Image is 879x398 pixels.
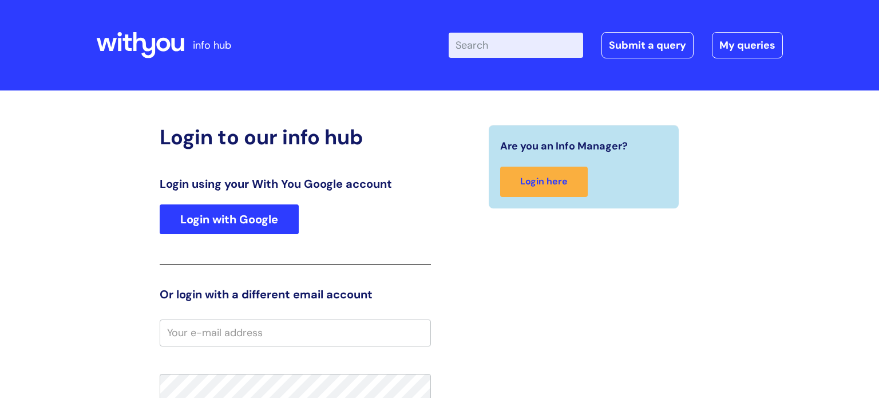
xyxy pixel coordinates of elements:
a: Login here [500,167,588,197]
a: Submit a query [601,32,694,58]
span: Are you an Info Manager? [500,137,628,155]
h3: Or login with a different email account [160,287,431,301]
input: Your e-mail address [160,320,431,346]
a: My queries [712,32,783,58]
input: Search [449,33,583,58]
p: info hub [193,36,231,54]
a: Login with Google [160,204,299,234]
h2: Login to our info hub [160,125,431,149]
h3: Login using your With You Google account [160,177,431,191]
